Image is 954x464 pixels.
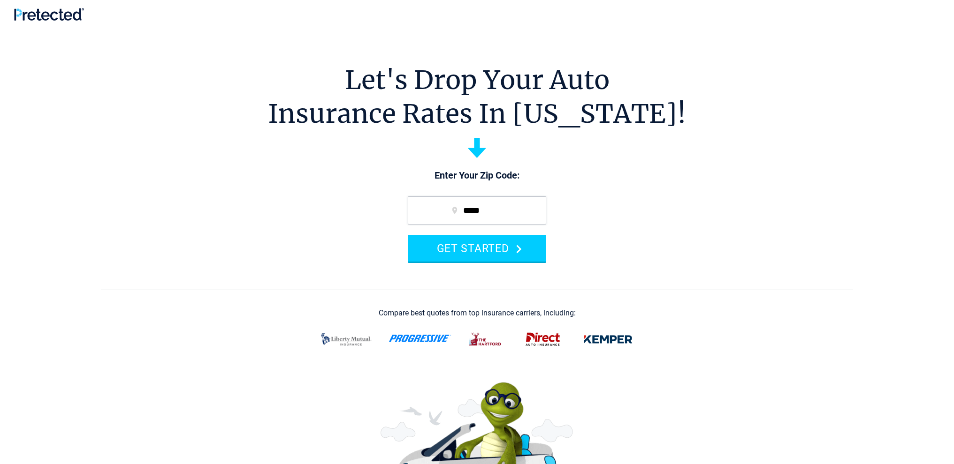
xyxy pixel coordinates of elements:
[268,63,686,131] h1: Let's Drop Your Auto Insurance Rates In [US_STATE]!
[315,327,377,352] img: liberty
[520,327,566,352] img: direct
[379,309,576,317] div: Compare best quotes from top insurance carriers, including:
[14,8,84,21] img: Pretected Logo
[408,235,546,262] button: GET STARTED
[577,327,639,352] img: kemper
[389,335,451,342] img: progressive
[398,169,556,182] p: Enter Your Zip Code:
[408,196,546,225] input: zip code
[463,327,509,352] img: thehartford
